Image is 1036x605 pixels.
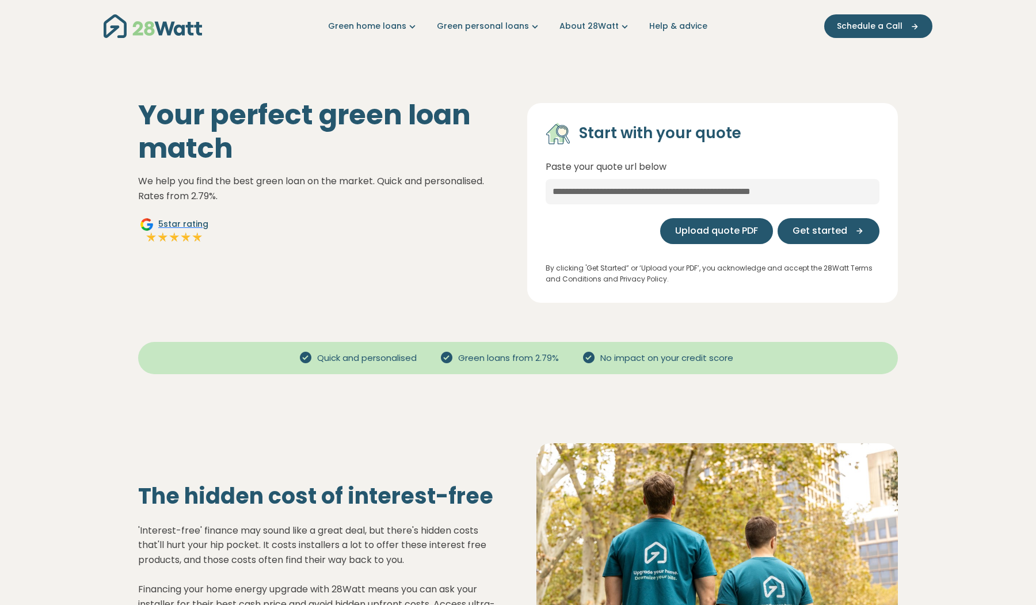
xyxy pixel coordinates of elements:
a: Google5star ratingFull starFull starFull starFull starFull star [138,218,210,245]
img: 28Watt [104,14,202,38]
img: Full star [180,231,192,243]
span: Get started [793,224,847,238]
p: By clicking 'Get Started” or ‘Upload your PDF’, you acknowledge and accept the 28Watt Terms and C... [546,262,879,284]
a: Green personal loans [437,20,541,32]
img: Full star [169,231,180,243]
h1: Your perfect green loan match [138,98,509,165]
button: Get started [778,218,879,244]
h2: The hidden cost of interest-free [138,483,500,509]
img: Full star [192,231,203,243]
p: We help you find the best green loan on the market. Quick and personalised. Rates from 2.79%. [138,174,509,203]
img: Full star [157,231,169,243]
span: Green loans from 2.79% [454,352,563,365]
span: Schedule a Call [837,20,902,32]
p: Paste your quote url below [546,159,879,174]
img: Google [140,218,154,231]
span: 5 star rating [158,218,208,230]
span: No impact on your credit score [596,352,738,365]
span: Quick and personalised [313,352,421,365]
button: Upload quote PDF [660,218,773,244]
span: Upload quote PDF [675,224,758,238]
a: About 28Watt [559,20,631,32]
nav: Main navigation [104,12,932,41]
img: Full star [146,231,157,243]
a: Green home loans [328,20,418,32]
a: Help & advice [649,20,707,32]
h4: Start with your quote [579,124,741,143]
button: Schedule a Call [824,14,932,38]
